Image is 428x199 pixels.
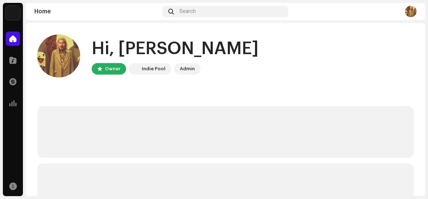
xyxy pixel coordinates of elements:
div: Indie Pool [142,65,165,73]
div: Admin [180,65,195,73]
img: 190830b2-3b53-4b0d-992c-d3620458de1d [6,6,20,20]
img: 71ba99c2-b756-40da-8ca2-59da056ef7f8 [405,6,417,17]
img: 190830b2-3b53-4b0d-992c-d3620458de1d [130,65,139,73]
span: Search [179,9,196,14]
div: Home [34,9,160,14]
div: Owner [105,65,120,73]
div: Hi, [PERSON_NAME] [92,37,259,60]
img: 71ba99c2-b756-40da-8ca2-59da056ef7f8 [37,34,80,77]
